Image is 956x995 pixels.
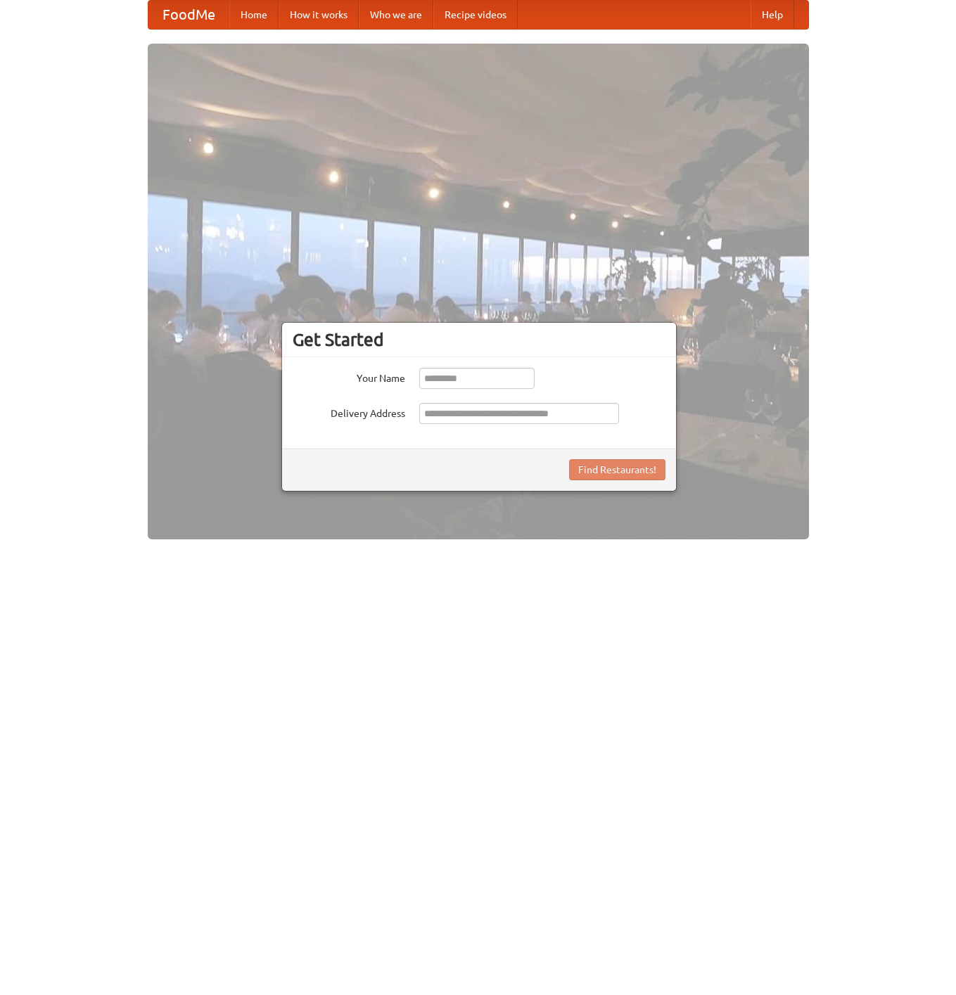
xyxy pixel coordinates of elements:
[279,1,359,29] a: How it works
[433,1,518,29] a: Recipe videos
[229,1,279,29] a: Home
[293,368,405,385] label: Your Name
[359,1,433,29] a: Who we are
[293,403,405,421] label: Delivery Address
[148,1,229,29] a: FoodMe
[293,329,665,350] h3: Get Started
[569,459,665,480] button: Find Restaurants!
[751,1,794,29] a: Help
